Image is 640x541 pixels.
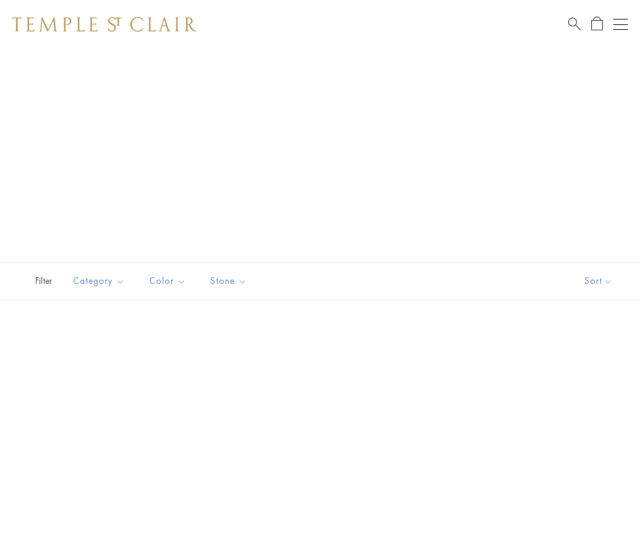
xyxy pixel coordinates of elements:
[557,263,640,300] button: Show sort by
[568,16,581,32] a: Search
[67,274,134,289] span: Category
[204,274,256,289] span: Stone
[613,17,628,32] button: Open navigation
[201,267,256,295] button: Stone
[64,267,134,295] button: Category
[12,17,196,32] img: Temple St. Clair
[591,16,603,32] a: Open Shopping Bag
[140,267,195,295] button: Color
[143,274,195,289] span: Color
